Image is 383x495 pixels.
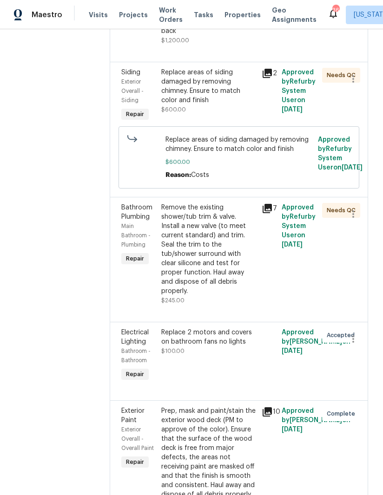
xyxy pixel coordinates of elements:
div: 36 [332,6,339,15]
div: 10 [262,406,276,417]
span: Approved by Refurby System User on [318,137,363,171]
span: Siding [121,69,140,76]
span: Bathroom - Bathroom [121,348,151,363]
span: $600.00 [165,157,312,167]
span: Tasks [194,12,213,18]
span: Replace areas of siding damaged by removing chimney. Ensure to match color and finish [165,135,312,154]
span: [DATE] [282,348,303,354]
span: Approved by [PERSON_NAME] on [282,408,350,433]
span: Bathroom Plumbing [121,204,152,220]
div: 2 [262,68,276,79]
span: [DATE] [342,164,363,171]
div: 7 [262,203,276,214]
span: [DATE] [282,106,303,113]
span: Repair [122,110,148,119]
span: Exterior Overall - Siding [121,79,144,103]
span: Main Bathroom - Plumbing [121,223,151,247]
span: Geo Assignments [272,6,317,24]
div: Replace areas of siding damaged by removing chimney. Ensure to match color and finish [161,68,256,105]
span: Needs QC [327,71,359,80]
span: Repair [122,254,148,263]
span: Needs QC [327,206,359,215]
span: Electrical Lighting [121,329,149,345]
span: Projects [119,10,148,20]
span: $245.00 [161,298,185,303]
span: Repair [122,457,148,467]
span: $1,200.00 [161,38,189,43]
span: [DATE] [282,426,303,433]
span: Reason: [165,172,191,178]
span: Exterior Overall - Overall Paint [121,427,154,451]
span: Complete [327,409,359,418]
div: Replace 2 motors and covers on bathroom fans no lights [161,328,256,346]
span: Work Orders [159,6,183,24]
span: Approved by [PERSON_NAME] on [282,329,350,354]
span: Properties [225,10,261,20]
span: Approved by Refurby System User on [282,69,316,113]
span: Accepted [327,331,358,340]
span: Approved by Refurby System User on [282,204,316,248]
span: Exterior Paint [121,408,145,423]
span: Visits [89,10,108,20]
span: $100.00 [161,348,185,354]
span: $600.00 [161,107,186,112]
span: Repair [122,370,148,379]
div: Remove the existing shower/tub trim & valve. Install a new valve (to meet current standard) and t... [161,203,256,296]
span: Costs [191,172,209,178]
span: [DATE] [282,241,303,248]
span: Maestro [32,10,62,20]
